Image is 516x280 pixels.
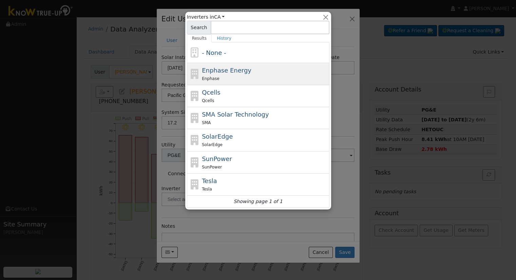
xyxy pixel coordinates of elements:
[187,21,211,34] span: Search
[202,120,211,125] span: SMA
[202,89,221,96] span: Qcells
[212,34,236,42] a: History
[202,187,212,192] span: Tesla
[202,98,214,103] span: Qcells
[202,76,219,81] span: Enphase
[202,111,269,118] span: SMA Solar Technology
[202,177,217,184] span: Tesla
[202,49,226,56] span: - None -
[202,165,222,169] span: SunPower
[187,34,212,42] a: Results
[202,142,223,147] span: SolarEdge
[202,155,232,162] span: SunPower
[202,133,233,140] span: SolarEdge
[202,67,251,74] span: Enphase Energy
[233,198,282,205] i: Showing page 1 of 1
